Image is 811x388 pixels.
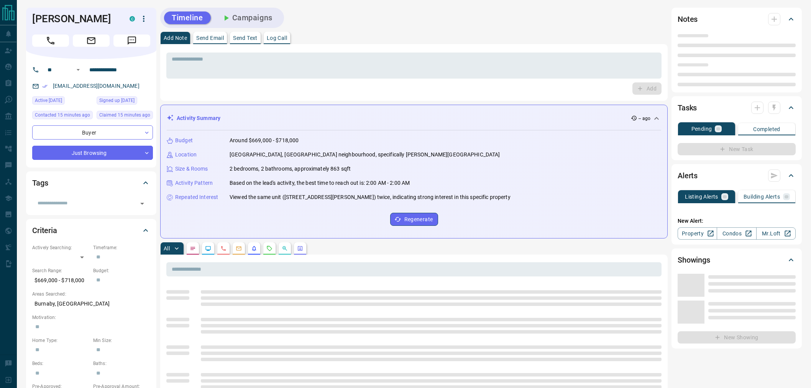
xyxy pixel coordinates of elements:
button: Campaigns [214,12,280,24]
p: Areas Searched: [32,291,150,298]
span: Active [DATE] [35,97,62,104]
p: Min Size: [93,337,150,344]
h2: Alerts [678,169,698,182]
p: Budget [175,136,193,145]
p: Baths: [93,360,150,367]
p: Repeated Interest [175,193,218,201]
svg: Lead Browsing Activity [205,245,211,252]
p: Completed [753,127,780,132]
p: -- ago [639,115,650,122]
p: $669,000 - $718,000 [32,274,89,287]
span: Call [32,35,69,47]
svg: Listing Alerts [251,245,257,252]
svg: Requests [266,245,273,252]
div: Tue Oct 14 2025 [32,111,93,122]
h2: Criteria [32,224,57,237]
div: Notes [678,10,796,28]
div: Alerts [678,166,796,185]
div: Activity Summary-- ago [167,111,661,125]
a: Mr.Loft [756,227,796,240]
a: Property [678,227,717,240]
h2: Tasks [678,102,697,114]
h2: Showings [678,254,710,266]
button: Timeline [164,12,211,24]
p: Activity Summary [177,114,220,122]
p: Send Text [233,35,258,41]
p: Motivation: [32,314,150,321]
div: Mon Apr 13 2020 [97,96,153,107]
p: [GEOGRAPHIC_DATA], [GEOGRAPHIC_DATA] neighbourhood, specifically [PERSON_NAME][GEOGRAPHIC_DATA] [230,151,500,159]
a: [EMAIL_ADDRESS][DOMAIN_NAME] [53,83,140,89]
p: Activity Pattern [175,179,213,187]
p: Actively Searching: [32,244,89,251]
svg: Email Verified [42,84,48,89]
svg: Opportunities [282,245,288,252]
p: Viewed the same unit ([STREET_ADDRESS][PERSON_NAME]) twice, indicating strong interest in this sp... [230,193,511,201]
p: Size & Rooms [175,165,208,173]
p: Burnaby, [GEOGRAPHIC_DATA] [32,298,150,310]
p: Listing Alerts [685,194,718,199]
svg: Notes [190,245,196,252]
p: Log Call [267,35,287,41]
p: Timeframe: [93,244,150,251]
span: Email [73,35,110,47]
p: 2 bedrooms, 2 bathrooms, approximately 863 sqft [230,165,351,173]
div: Criteria [32,221,150,240]
p: Beds: [32,360,89,367]
p: All [164,246,170,251]
a: Condos [717,227,756,240]
p: Add Note [164,35,187,41]
span: Contacted 15 minutes ago [35,111,90,119]
p: Home Type: [32,337,89,344]
svg: Calls [220,245,227,252]
p: Based on the lead's activity, the best time to reach out is: 2:00 AM - 2:00 AM [230,179,410,187]
div: Just Browsing [32,146,153,160]
div: Sat Oct 11 2025 [32,96,93,107]
h1: [PERSON_NAME] [32,13,118,25]
div: Tue Oct 14 2025 [97,111,153,122]
span: Claimed 15 minutes ago [99,111,150,119]
svg: Agent Actions [297,245,303,252]
div: Tags [32,174,150,192]
p: Building Alerts [744,194,780,199]
p: Search Range: [32,267,89,274]
p: Around $669,000 - $718,000 [230,136,299,145]
div: condos.ca [130,16,135,21]
p: Location [175,151,197,159]
h2: Notes [678,13,698,25]
span: Message [113,35,150,47]
h2: Tags [32,177,48,189]
div: Showings [678,251,796,269]
p: Send Email [196,35,224,41]
button: Open [137,198,148,209]
button: Regenerate [390,213,438,226]
div: Buyer [32,125,153,140]
div: Tasks [678,99,796,117]
p: Pending [691,126,712,132]
p: Budget: [93,267,150,274]
button: Open [74,65,83,74]
span: Signed up [DATE] [99,97,135,104]
svg: Emails [236,245,242,252]
p: New Alert: [678,217,796,225]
